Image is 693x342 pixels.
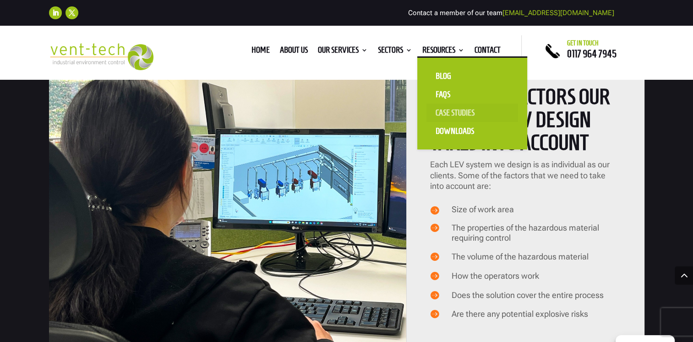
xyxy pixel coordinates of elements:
[378,47,412,57] a: Sectors
[430,223,439,232] span: 
[502,9,614,17] a: [EMAIL_ADDRESS][DOMAIN_NAME]
[475,47,501,57] a: Contact
[49,43,154,70] img: 2023-09-27T08_35_16.549ZVENT-TECH---Clear-background
[426,104,518,122] a: Case Studies
[567,48,617,59] a: 0117 964 7945
[430,252,439,261] span: 
[65,6,78,19] a: Follow on X
[452,252,589,261] span: The volume of the hazardous material
[280,47,308,57] a: About us
[426,85,518,104] a: FAQS
[318,47,368,57] a: Our Services
[452,309,588,319] span: Are there any potential explosive risks
[430,309,439,318] span: 
[251,47,270,57] a: Home
[49,6,62,19] a: Follow on LinkedIn
[422,47,464,57] a: Resources
[452,223,599,243] span: The properties of the hazardous material requiring control
[430,205,439,215] span: 
[430,159,621,192] p: Each LEV system we design is as individual as our clients. Some of the factors that we need to ta...
[452,290,604,300] span: Does the solution cover the entire process
[452,204,514,214] span: Size of work area
[567,39,599,47] span: Get in touch
[430,290,439,299] span: 
[426,67,518,85] a: Blog
[452,271,539,281] span: How the operators work
[426,122,518,140] a: Downloads
[430,271,439,280] span: 
[408,9,614,17] span: Contact a member of our team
